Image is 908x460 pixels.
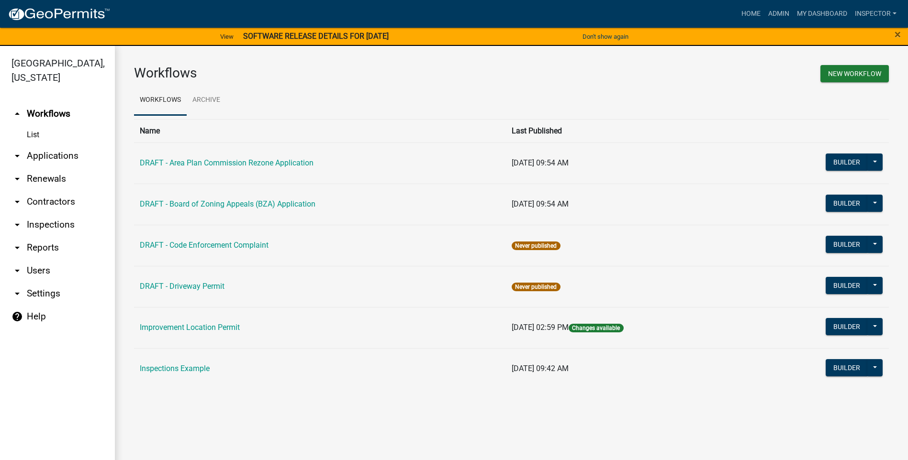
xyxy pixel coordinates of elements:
a: DRAFT - Area Plan Commission Rezone Application [140,158,314,167]
h3: Workflows [134,65,504,81]
th: Name [134,119,506,142]
i: help [11,311,23,322]
i: arrow_drop_down [11,173,23,185]
button: Builder [826,195,868,212]
i: arrow_drop_down [11,196,23,208]
button: New Workflow [820,65,889,82]
a: Improvement Location Permit [140,323,240,332]
button: Builder [826,318,868,335]
a: Archive [187,85,226,116]
i: arrow_drop_down [11,288,23,299]
i: arrow_drop_up [11,108,23,120]
i: arrow_drop_down [11,265,23,276]
a: My Dashboard [793,5,851,23]
span: [DATE] 09:54 AM [512,158,569,167]
button: Close [895,29,901,40]
strong: SOFTWARE RELEASE DETAILS FOR [DATE] [243,32,389,41]
span: Never published [512,241,560,250]
a: DRAFT - Code Enforcement Complaint [140,241,269,250]
span: Never published [512,283,560,291]
span: × [895,28,901,41]
button: Builder [826,277,868,294]
span: [DATE] 09:42 AM [512,364,569,373]
th: Last Published [506,119,751,142]
a: DRAFT - Driveway Permit [140,282,224,291]
span: Changes available [569,324,623,332]
button: Builder [826,359,868,376]
button: Builder [826,153,868,171]
i: arrow_drop_down [11,219,23,230]
span: [DATE] 02:59 PM [512,323,569,332]
i: arrow_drop_down [11,150,23,162]
a: View [216,29,237,44]
a: Workflows [134,85,187,116]
a: Admin [764,5,793,23]
button: Don't show again [579,29,632,44]
i: arrow_drop_down [11,242,23,253]
a: Inspector [851,5,900,23]
a: DRAFT - Board of Zoning Appeals (BZA) Application [140,199,315,208]
a: Home [738,5,764,23]
button: Builder [826,236,868,253]
span: [DATE] 09:54 AM [512,199,569,208]
a: Inspections Example [140,364,210,373]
